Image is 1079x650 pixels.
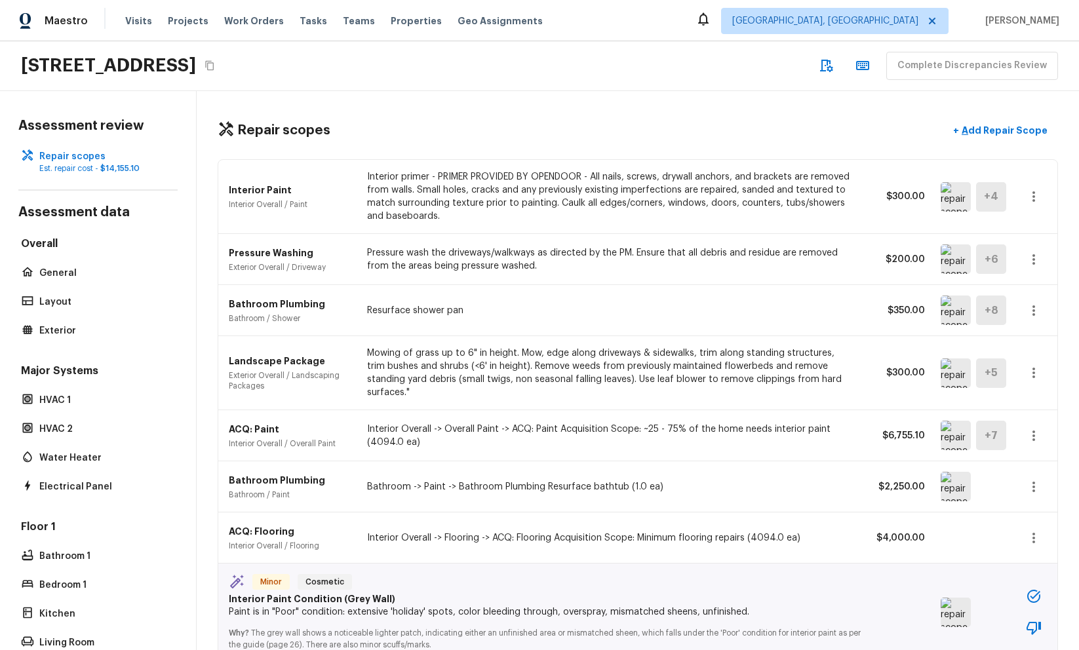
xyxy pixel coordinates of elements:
p: $4,000.00 [866,531,925,545]
p: Kitchen [39,607,170,621]
span: [PERSON_NAME] [980,14,1059,28]
img: repair scope asset [941,244,971,274]
span: [GEOGRAPHIC_DATA], [GEOGRAPHIC_DATA] [732,14,918,28]
p: Repair scopes [39,150,170,163]
p: Bathroom / Paint [229,489,351,500]
p: HVAC 1 [39,394,170,407]
p: Est. repair cost - [39,163,170,174]
p: Interior Paint Condition (Grey Wall) [229,592,867,605]
span: Tasks [300,16,327,26]
p: Interior Overall / Flooring [229,541,351,551]
p: HVAC 2 [39,423,170,436]
span: Maestro [45,14,88,28]
p: General [39,267,170,280]
p: Pressure Washing [229,246,351,259]
p: $300.00 [866,190,925,203]
p: Water Heater [39,451,170,465]
p: Mowing of grass up to 6" in height. Mow, edge along driveways & sidewalks, trim along standing st... [367,347,850,399]
p: $300.00 [866,366,925,379]
p: Living Room [39,636,170,649]
h5: Major Systems [18,364,178,381]
p: Layout [39,296,170,309]
p: Bathroom Plumbing [229,297,351,311]
p: Pressure wash the driveways/walkways as directed by the PM. Ensure that all debris and residue ar... [367,246,850,273]
p: Interior primer - PRIMER PROVIDED BY OPENDOOR - All nails, screws, drywall anchors, and brackets ... [367,170,850,223]
p: Interior Overall -> Overall Paint -> ACQ: Paint Acquisition Scope: ~25 - 75% of the home needs in... [367,423,850,449]
p: The grey wall shows a noticeable lighter patch, indicating either an unfinished area or mismatche... [229,619,867,650]
h5: + 6 [985,252,998,267]
span: Teams [343,14,375,28]
span: Projects [168,14,208,28]
p: Exterior Overall / Driveway [229,262,351,273]
p: Bedroom 1 [39,579,170,592]
p: ACQ: Flooring [229,525,351,538]
span: Visits [125,14,152,28]
p: Interior Paint [229,183,351,197]
img: repair scope asset [941,472,971,501]
button: +Add Repair Scope [943,117,1058,144]
p: $6,755.10 [866,429,925,442]
img: repair scope asset [941,358,971,388]
p: Electrical Panel [39,480,170,493]
img: repair scope asset [941,182,971,212]
h5: + 8 [985,303,998,318]
p: Interior Overall -> Flooring -> ACQ: Flooring Acquisition Scope: Minimum flooring repairs (4094.0... [367,531,850,545]
span: Work Orders [224,14,284,28]
span: Minor [255,575,287,588]
p: Interior Overall / Overall Paint [229,438,351,449]
button: Copy Address [201,57,218,74]
p: Bathroom / Shower [229,313,351,324]
p: Add Repair Scope [959,124,1048,137]
img: repair scope asset [941,296,971,325]
span: $14,155.10 [100,164,140,172]
h5: Overall [18,237,178,254]
h4: Repair scopes [237,122,330,139]
p: Resurface shower pan [367,304,850,317]
span: Properties [391,14,442,28]
p: $2,250.00 [866,480,925,493]
h5: Floor 1 [18,520,178,537]
span: Cosmetic [300,575,349,588]
p: Interior Overall / Paint [229,199,351,210]
img: repair scope asset [941,598,971,627]
h4: Assessment review [18,117,178,134]
h5: + 7 [985,429,998,443]
p: ACQ: Paint [229,423,351,436]
span: Why? [229,629,249,637]
p: Exterior [39,324,170,337]
p: Landscape Package [229,354,351,368]
h4: Assessment data [18,204,178,223]
p: Exterior Overall / Landscaping Packages [229,370,351,391]
p: Bathroom 1 [39,550,170,563]
p: Bathroom -> Paint -> Bathroom Plumbing Resurface bathtub (1.0 ea) [367,480,850,493]
p: $350.00 [866,304,925,317]
p: Bathroom Plumbing [229,474,351,487]
p: $200.00 [866,253,925,266]
h2: [STREET_ADDRESS] [21,54,196,77]
h5: + 4 [984,189,998,204]
h5: + 5 [985,366,998,380]
img: repair scope asset [941,421,971,450]
span: Geo Assignments [458,14,543,28]
p: Paint is in "Poor" condition: extensive 'holiday' spots, color bleeding through, overspray, misma... [229,605,867,619]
